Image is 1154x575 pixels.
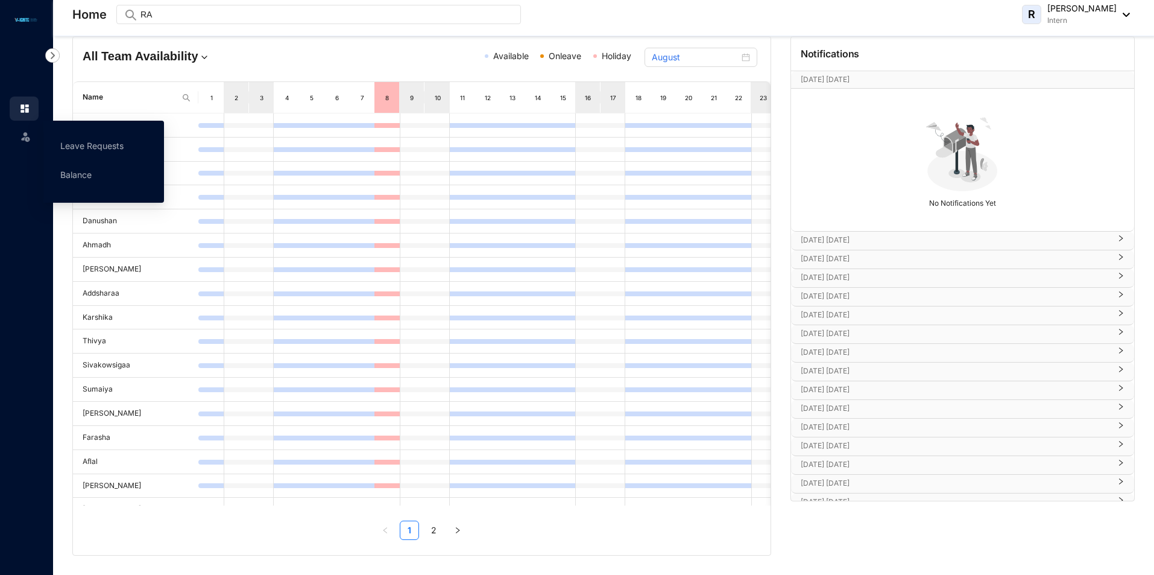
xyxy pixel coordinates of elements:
[734,92,743,104] div: 22
[73,354,198,378] td: Sivakowsigaa
[307,92,317,104] div: 5
[382,92,392,104] div: 8
[332,92,342,104] div: 6
[583,92,593,104] div: 16
[801,46,860,61] p: Notifications
[73,450,198,474] td: Aflal
[181,93,191,103] img: search.8ce656024d3affaeffe32e5b30621cb7.svg
[791,419,1134,437] div: [DATE] [DATE]
[791,325,1134,343] div: [DATE] [DATE]
[400,521,418,539] a: 1
[73,426,198,450] td: Farasha
[801,309,1110,321] p: [DATE] [DATE]
[73,209,198,233] td: Danushan
[634,92,643,104] div: 18
[10,97,39,121] li: Home
[1117,370,1124,373] span: right
[73,258,198,282] td: [PERSON_NAME]
[1117,464,1124,466] span: right
[1117,408,1124,410] span: right
[1117,427,1124,429] span: right
[1117,333,1124,335] span: right
[652,51,739,64] input: Select month
[684,92,693,104] div: 20
[433,92,443,104] div: 10
[801,290,1110,302] p: [DATE] [DATE]
[1047,14,1117,27] p: Intern
[791,475,1134,493] div: [DATE] [DATE]
[73,233,198,258] td: Ahmadh
[1117,314,1124,317] span: right
[448,521,467,540] li: Next Page
[73,378,198,402] td: Sumaiya
[801,402,1110,415] p: [DATE] [DATE]
[83,48,308,65] h4: All Team Availability
[709,92,719,104] div: 21
[801,384,1110,396] p: [DATE] [DATE]
[1117,13,1130,17] img: dropdown-black.8e83cc76930a90b1a4fdb6d089b7bf3a.svg
[558,92,568,104] div: 15
[1117,258,1124,261] span: right
[801,253,1110,265] p: [DATE] [DATE]
[72,6,107,23] p: Home
[73,113,198,138] td: [PERSON_NAME]
[19,130,31,142] img: leave-unselected.2934df6273408c3f84d9.svg
[801,272,1110,284] p: [DATE] [DATE]
[602,51,631,61] span: Holiday
[408,92,417,104] div: 9
[382,527,389,534] span: left
[424,521,443,540] li: 2
[60,170,92,180] a: Balance
[801,346,1110,358] p: [DATE] [DATE]
[257,92,266,104] div: 3
[791,232,1134,250] div: [DATE] [DATE]
[801,328,1110,340] p: [DATE] [DATE]
[376,521,395,540] li: Previous Page
[140,8,514,21] input: I’m looking for...
[791,494,1134,512] div: [DATE] [DATE]
[83,92,177,103] span: Name
[508,92,517,104] div: 13
[448,521,467,540] button: right
[791,288,1134,306] div: [DATE] [DATE]
[801,365,1110,377] p: [DATE] [DATE]
[73,402,198,426] td: [PERSON_NAME]
[759,92,769,104] div: 23
[1047,2,1117,14] p: [PERSON_NAME]
[608,92,618,104] div: 17
[73,329,198,354] td: Thivya
[791,437,1134,456] div: [DATE] [DATE]
[791,363,1134,381] div: [DATE] [DATE]
[795,194,1130,209] p: No Notifications Yet
[791,307,1134,325] div: [DATE] [DATE]
[801,74,1101,86] p: [DATE] [DATE]
[424,521,443,539] a: 2
[400,521,419,540] li: 1
[198,51,210,63] img: dropdown.780994ddfa97fca24b89f58b1de131fa.svg
[791,71,1134,88] div: [DATE] [DATE][DATE]
[376,521,395,540] button: left
[19,103,30,114] img: home.c6720e0a13eba0172344.svg
[801,459,1110,471] p: [DATE] [DATE]
[454,527,461,534] span: right
[801,440,1110,452] p: [DATE] [DATE]
[1117,277,1124,279] span: right
[207,92,216,104] div: 1
[801,421,1110,433] p: [DATE] [DATE]
[791,344,1134,362] div: [DATE] [DATE]
[458,92,467,104] div: 11
[1117,240,1124,242] span: right
[73,498,198,522] td: [PERSON_NAME]
[1117,483,1124,485] span: right
[791,456,1134,474] div: [DATE] [DATE]
[493,51,529,61] span: Available
[1117,389,1124,392] span: right
[483,92,493,104] div: 12
[801,477,1110,489] p: [DATE] [DATE]
[658,92,668,104] div: 19
[801,496,1110,508] p: [DATE] [DATE]
[791,269,1134,287] div: [DATE] [DATE]
[549,51,581,61] span: Onleave
[358,92,367,104] div: 7
[232,92,241,104] div: 2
